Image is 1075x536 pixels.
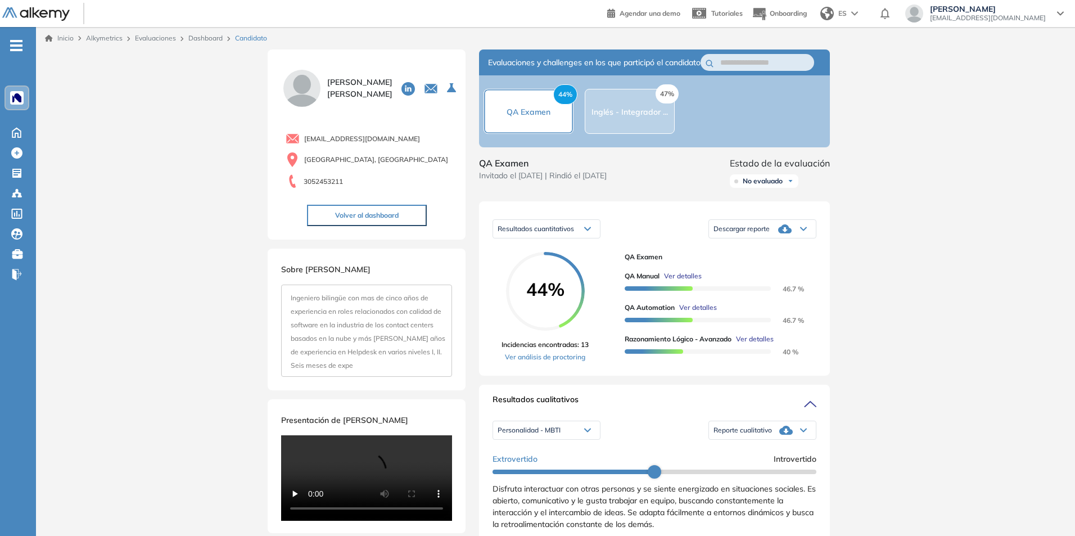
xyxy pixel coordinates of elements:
span: 3052453211 [304,177,343,187]
img: world [820,7,834,20]
a: Agendar una demo [607,6,680,19]
button: Ver detalles [731,334,774,344]
span: 44% [506,280,585,298]
span: Invitado el [DATE] | Rindió el [DATE] [479,170,607,182]
a: Inicio [45,33,74,43]
span: 46.7 % [769,316,804,325]
span: Sobre [PERSON_NAME] [281,264,371,274]
span: Resultados cuantitativos [498,224,574,233]
span: Evaluaciones y challenges en los que participó el candidato [488,57,701,69]
span: Incidencias encontradas: 13 [502,340,589,350]
a: Dashboard [188,34,223,42]
span: [PERSON_NAME] [930,4,1046,13]
span: Ver detalles [679,303,717,313]
span: Resultados cualitativos [493,394,579,412]
span: Personalidad - MBTI [498,426,561,435]
span: Estado de la evaluación [730,156,830,170]
span: Disfruta interactuar con otras personas y se siente energizado en situaciones sociales. Es abiert... [493,484,816,529]
img: Ícono de flecha [787,178,794,184]
span: Onboarding [770,9,807,17]
span: QA Examen [479,156,607,170]
span: [EMAIL_ADDRESS][DOMAIN_NAME] [930,13,1046,22]
span: QA Examen [625,252,807,262]
img: Logo [2,7,70,21]
span: Ver detalles [664,271,702,281]
span: Alkymetrics [86,34,123,42]
img: arrow [851,11,858,16]
span: Razonamiento Lógico - Avanzado [625,334,731,344]
button: Ver detalles [675,303,717,313]
button: Ver detalles [660,271,702,281]
span: Ver detalles [736,334,774,344]
span: 47% [656,84,679,103]
button: Seleccione la evaluación activa [442,78,463,98]
button: Onboarding [752,2,807,26]
span: Descargar reporte [713,224,770,233]
button: Volver al dashboard [307,205,427,226]
span: ES [838,8,847,19]
span: [EMAIL_ADDRESS][DOMAIN_NAME] [304,134,420,144]
span: Introvertido [774,453,816,465]
span: 44% [553,84,577,105]
span: QA Examen [507,107,550,117]
span: No evaluado [743,177,783,186]
span: 46.7 % [769,285,804,293]
span: Candidato [235,33,267,43]
img: https://assets.alkemy.org/workspaces/1394/c9baeb50-dbbd-46c2-a7b2-c74a16be862c.png [12,93,21,102]
span: Agendar una demo [620,9,680,17]
span: Ingeniero bilingüe con mas de cinco años de experiencia en roles relacionados con calidad de soft... [291,294,445,370]
i: - [10,44,22,47]
span: Inglés - Integrador ... [591,107,668,117]
span: Reporte cualitativo [713,426,772,435]
span: Tutoriales [711,9,743,17]
span: [PERSON_NAME] [PERSON_NAME] [327,76,392,100]
span: QA Automation [625,303,675,313]
span: Presentación de [PERSON_NAME] [281,415,408,425]
span: [GEOGRAPHIC_DATA], [GEOGRAPHIC_DATA] [304,155,448,165]
span: QA Manual [625,271,660,281]
img: PROFILE_MENU_LOGO_USER [281,67,323,109]
span: 40 % [769,348,798,356]
a: Ver análisis de proctoring [502,352,589,362]
a: Evaluaciones [135,34,176,42]
span: Extrovertido [493,453,537,465]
